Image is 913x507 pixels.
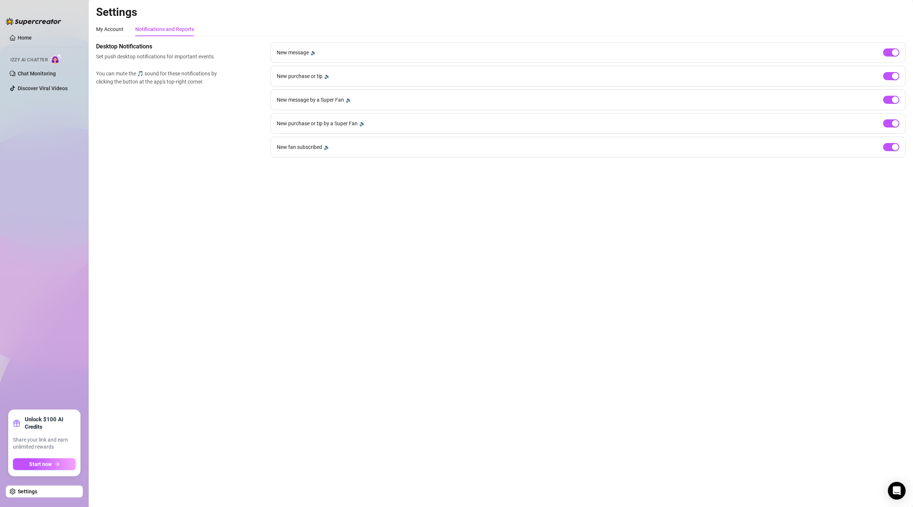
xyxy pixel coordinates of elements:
[13,436,76,451] span: Share your link and earn unlimited rewards
[25,416,76,431] strong: Unlock $100 AI Credits
[277,119,358,127] span: New purchase or tip by a Super Fan
[96,52,220,61] span: Set push desktop notifications for important events.
[96,25,123,33] div: My Account
[324,72,330,80] div: 🔉
[55,462,60,467] span: arrow-right
[18,35,32,41] a: Home
[345,96,352,104] div: 🔉
[96,69,220,86] span: You can mute the 🎵 sound for these notifications by clicking the button at the app's top-right co...
[6,18,61,25] img: logo-BBDzfeDw.svg
[18,85,68,91] a: Discover Viral Videos
[277,48,309,57] span: New message
[135,25,194,33] div: Notifications and Reports
[29,461,52,467] span: Start now
[277,143,322,151] span: New fan subscribed
[888,482,906,500] div: Open Intercom Messenger
[310,48,317,57] div: 🔉
[96,5,906,19] h2: Settings
[10,57,48,64] span: Izzy AI Chatter
[13,458,76,470] button: Start nowarrow-right
[96,42,220,51] span: Desktop Notifications
[51,54,62,64] img: AI Chatter
[277,96,344,104] span: New message by a Super Fan
[18,489,37,494] a: Settings
[359,119,365,127] div: 🔉
[277,72,323,80] span: New purchase or tip
[324,143,330,151] div: 🔉
[13,419,20,427] span: gift
[18,71,56,76] a: Chat Monitoring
